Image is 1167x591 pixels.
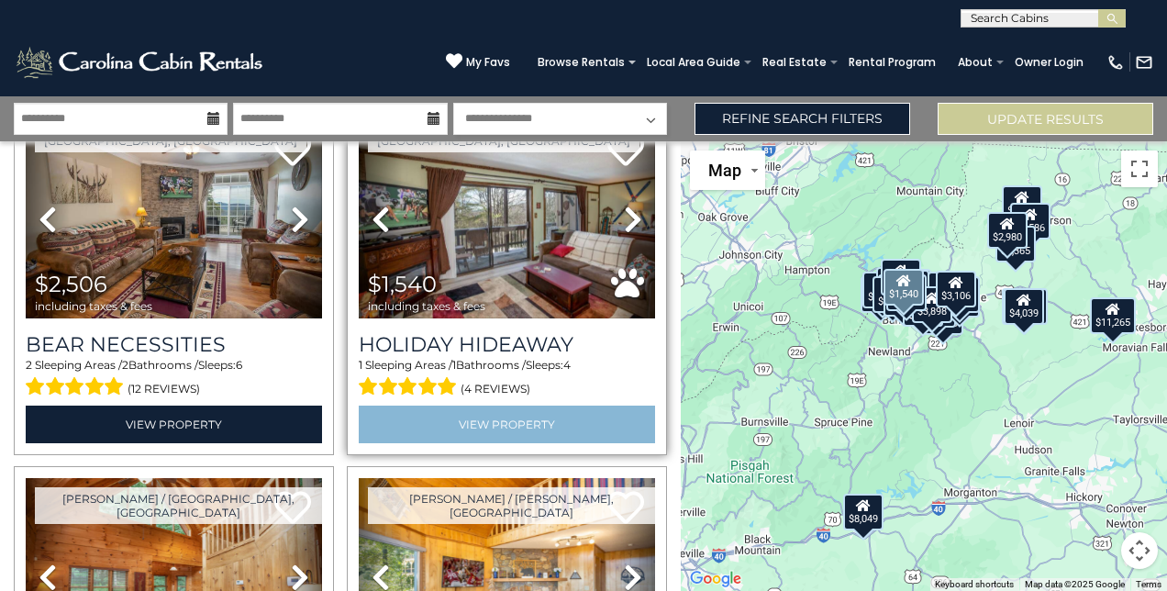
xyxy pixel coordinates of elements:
span: Map data ©2025 Google [1025,579,1125,589]
span: including taxes & fees [368,300,485,312]
span: (12 reviews) [128,377,200,401]
a: Terms (opens in new tab) [1136,579,1161,589]
img: phone-regular-white.png [1106,53,1125,72]
span: $1,540 [368,271,437,297]
a: My Favs [446,52,510,72]
span: including taxes & fees [35,300,152,312]
img: thumbnail_163267279.jpeg [26,120,322,318]
button: Keyboard shortcuts [935,578,1014,591]
span: My Favs [466,54,510,71]
div: $3,106 [936,271,976,307]
div: $8,049 [843,494,884,530]
span: $2,506 [35,271,107,297]
button: Change map style [690,151,765,190]
span: (4 reviews) [461,377,530,401]
span: 4 [563,358,571,372]
a: Refine Search Filters [695,103,910,135]
button: Toggle fullscreen view [1121,151,1158,187]
div: $11,339 [1002,288,1048,325]
a: Open this area in Google Maps (opens a new window) [685,567,746,591]
div: $3,898 [912,286,952,323]
div: $11,265 [1090,297,1136,334]
a: Bear Necessities [26,332,322,357]
span: 1 [452,358,456,372]
button: Update Results [938,103,1153,135]
img: White-1-2.png [14,44,268,81]
a: View Property [359,406,655,443]
div: $2,412 [862,272,903,308]
a: Holiday Hideaway [359,332,655,357]
a: Real Estate [753,50,836,75]
a: Owner Login [1006,50,1093,75]
button: Map camera controls [1121,532,1158,569]
a: About [949,50,1002,75]
a: View Property [26,406,322,443]
div: $5,596 [1002,185,1042,222]
div: $2,586 [1010,203,1050,240]
a: Local Area Guide [638,50,750,75]
a: [PERSON_NAME] / [PERSON_NAME], [GEOGRAPHIC_DATA] [368,487,655,524]
div: $2,980 [987,212,1028,249]
div: $5,587 [872,276,913,313]
div: Sleeping Areas / Bathrooms / Sleeps: [359,357,655,401]
div: $2,235 [881,259,921,295]
span: 2 [122,358,128,372]
a: Browse Rentals [528,50,634,75]
span: 6 [236,358,242,372]
img: thumbnail_163267576.jpeg [359,120,655,318]
span: 2 [26,358,32,372]
span: 1 [359,358,362,372]
div: $4,039 [1004,288,1044,325]
div: $4,857 [861,276,901,313]
img: Google [685,567,746,591]
a: [PERSON_NAME] / [GEOGRAPHIC_DATA], [GEOGRAPHIC_DATA] [35,487,322,524]
div: $1,540 [884,269,924,306]
span: Map [708,161,741,180]
img: mail-regular-white.png [1135,53,1153,72]
div: Sleeping Areas / Bathrooms / Sleeps: [26,357,322,401]
a: Rental Program [839,50,945,75]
